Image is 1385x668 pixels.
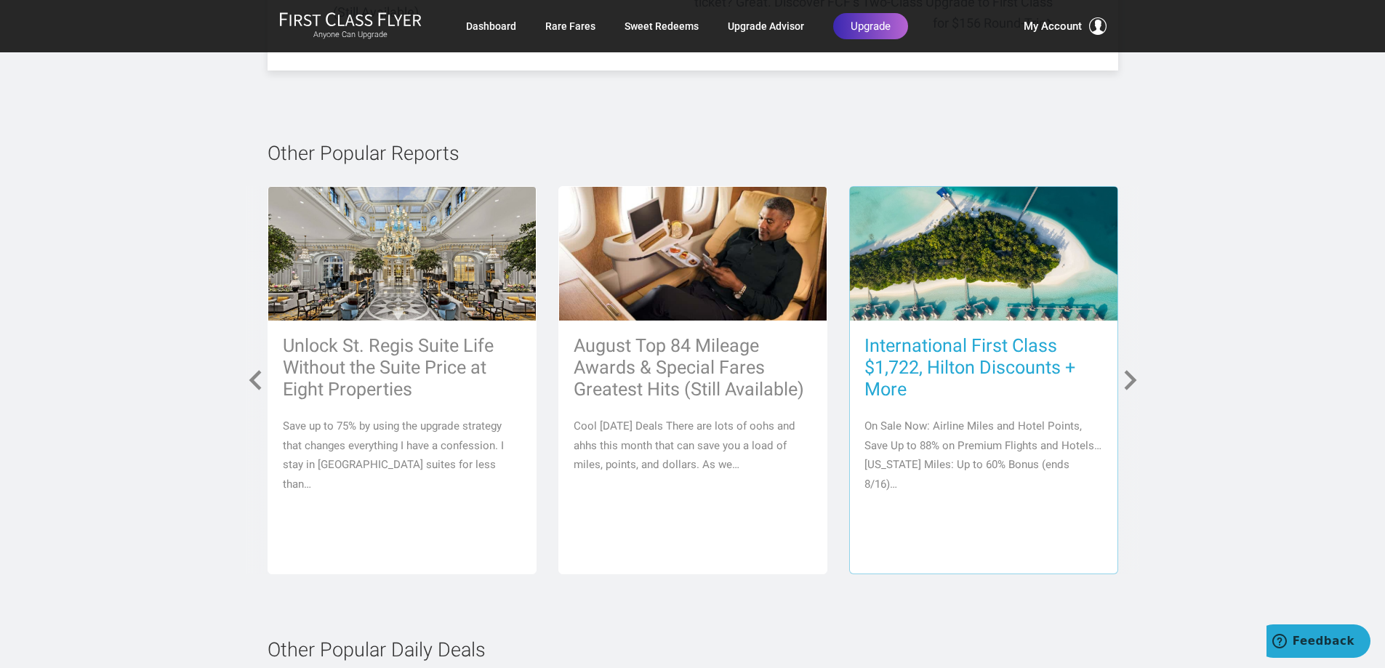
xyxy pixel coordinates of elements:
a: First Class FlyerAnyone Can Upgrade [279,12,422,41]
p: Save up to 75% by using the upgrade strategy that changes everything I have a confession. I stay ... [283,417,521,494]
span: My Account [1024,17,1082,35]
small: Anyone Can Upgrade [279,30,422,40]
a: Dashboard [466,13,516,39]
a: Unlock St. Regis Suite Life Without the Suite Price at Eight Properties Save up to 75% by using t... [268,186,537,574]
p: Cool [DATE] Deals There are lots of oohs and ahhs this month that can save you a load of miles, p... [574,417,812,474]
img: First Class Flyer [279,12,422,27]
a: Rare Fares [545,13,595,39]
a: Upgrade Advisor [728,13,804,39]
button: My Account [1024,17,1107,35]
a: International First Class $1,722, Hilton Discounts + More On Sale Now: Airline Miles and Hotel Po... [849,186,1118,574]
h3: International First Class $1,722, Hilton Discounts + More [864,335,1103,401]
h2: Other Popular Daily Deals [268,640,1118,661]
p: On Sale Now: Airline Miles and Hotel Points, Save Up to 88% on Premium Flights and Hotels… [US_ST... [864,417,1103,494]
h2: Other Popular Reports [268,143,1118,165]
a: August Top 84 Mileage Awards & Special Fares Greatest Hits (Still Available) Cool [DATE] Deals Th... [558,186,827,574]
iframe: Opens a widget where you can find more information [1266,624,1370,661]
h3: August Top 84 Mileage Awards & Special Fares Greatest Hits (Still Available) [574,335,812,401]
a: Upgrade [833,13,908,39]
a: Sweet Redeems [625,13,699,39]
h3: Unlock St. Regis Suite Life Without the Suite Price at Eight Properties [283,335,521,401]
